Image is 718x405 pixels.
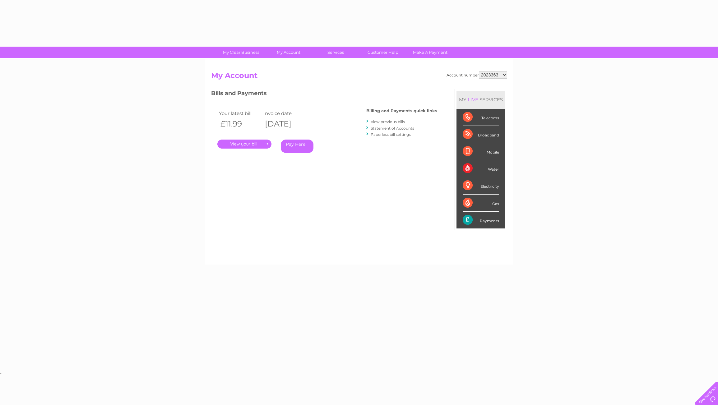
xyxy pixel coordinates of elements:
[463,126,499,143] div: Broadband
[456,91,505,108] div: MY SERVICES
[217,140,271,149] a: .
[215,47,267,58] a: My Clear Business
[217,109,262,117] td: Your latest bill
[262,117,307,130] th: [DATE]
[463,160,499,177] div: Water
[463,212,499,228] div: Payments
[357,47,409,58] a: Customer Help
[463,109,499,126] div: Telecoms
[211,71,507,83] h2: My Account
[262,109,307,117] td: Invoice date
[371,126,414,131] a: Statement of Accounts
[405,47,456,58] a: Make A Payment
[463,177,499,194] div: Electricity
[366,108,437,113] h4: Billing and Payments quick links
[310,47,361,58] a: Services
[463,195,499,212] div: Gas
[447,71,507,79] div: Account number
[371,119,405,124] a: View previous bills
[466,97,479,103] div: LIVE
[281,140,313,153] a: Pay Here
[211,89,437,100] h3: Bills and Payments
[463,143,499,160] div: Mobile
[263,47,314,58] a: My Account
[371,132,411,137] a: Paperless bill settings
[217,117,262,130] th: £11.99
